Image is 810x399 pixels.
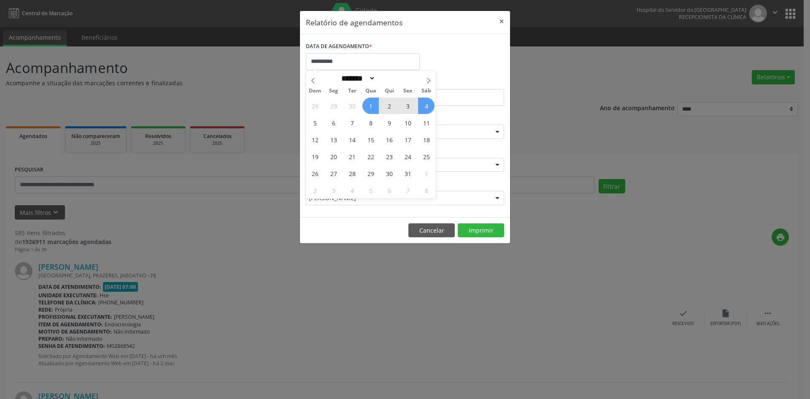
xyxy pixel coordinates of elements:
span: Novembro 5, 2025 [362,182,379,198]
span: Outubro 8, 2025 [362,114,379,131]
h5: Relatório de agendamentos [306,17,402,28]
span: Outubro 13, 2025 [325,131,342,148]
span: Outubro 2, 2025 [381,98,397,114]
span: Sex [399,88,417,94]
span: Setembro 29, 2025 [325,98,342,114]
span: Novembro 4, 2025 [344,182,360,198]
span: Outubro 20, 2025 [325,148,342,165]
span: Outubro 23, 2025 [381,148,397,165]
span: Outubro 6, 2025 [325,114,342,131]
span: Outubro 28, 2025 [344,165,360,182]
span: Outubro 29, 2025 [362,165,379,182]
span: Outubro 5, 2025 [307,114,323,131]
label: ATÉ [407,76,504,89]
span: Outubro 24, 2025 [400,148,416,165]
span: Novembro 8, 2025 [418,182,435,198]
span: Outubro 26, 2025 [307,165,323,182]
span: Qua [362,88,380,94]
label: DATA DE AGENDAMENTO [306,40,372,53]
span: Novembro 3, 2025 [325,182,342,198]
span: Outubro 15, 2025 [362,131,379,148]
span: Outubro 30, 2025 [381,165,397,182]
select: Month [338,74,375,83]
span: Outubro 3, 2025 [400,98,416,114]
span: Outubro 19, 2025 [307,148,323,165]
span: Ter [343,88,362,94]
span: Novembro 6, 2025 [381,182,397,198]
button: Cancelar [408,223,455,238]
span: Novembro 7, 2025 [400,182,416,198]
span: Novembro 2, 2025 [307,182,323,198]
span: Outubro 9, 2025 [381,114,397,131]
span: Setembro 28, 2025 [307,98,323,114]
span: Outubro 11, 2025 [418,114,435,131]
span: Setembro 30, 2025 [344,98,360,114]
span: Outubro 7, 2025 [344,114,360,131]
span: Outubro 10, 2025 [400,114,416,131]
span: Sáb [417,88,436,94]
span: Outubro 25, 2025 [418,148,435,165]
span: Qui [380,88,399,94]
span: Outubro 21, 2025 [344,148,360,165]
button: Close [493,11,510,32]
span: Outubro 4, 2025 [418,98,435,114]
span: Outubro 14, 2025 [344,131,360,148]
input: Year [375,74,403,83]
span: Outubro 18, 2025 [418,131,435,148]
span: Outubro 27, 2025 [325,165,342,182]
span: Outubro 22, 2025 [362,148,379,165]
span: Outubro 1, 2025 [362,98,379,114]
span: Outubro 17, 2025 [400,131,416,148]
span: Seg [324,88,343,94]
span: Novembro 1, 2025 [418,165,435,182]
span: Outubro 16, 2025 [381,131,397,148]
button: Imprimir [458,223,504,238]
span: Dom [306,88,324,94]
span: Outubro 12, 2025 [307,131,323,148]
span: Outubro 31, 2025 [400,165,416,182]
